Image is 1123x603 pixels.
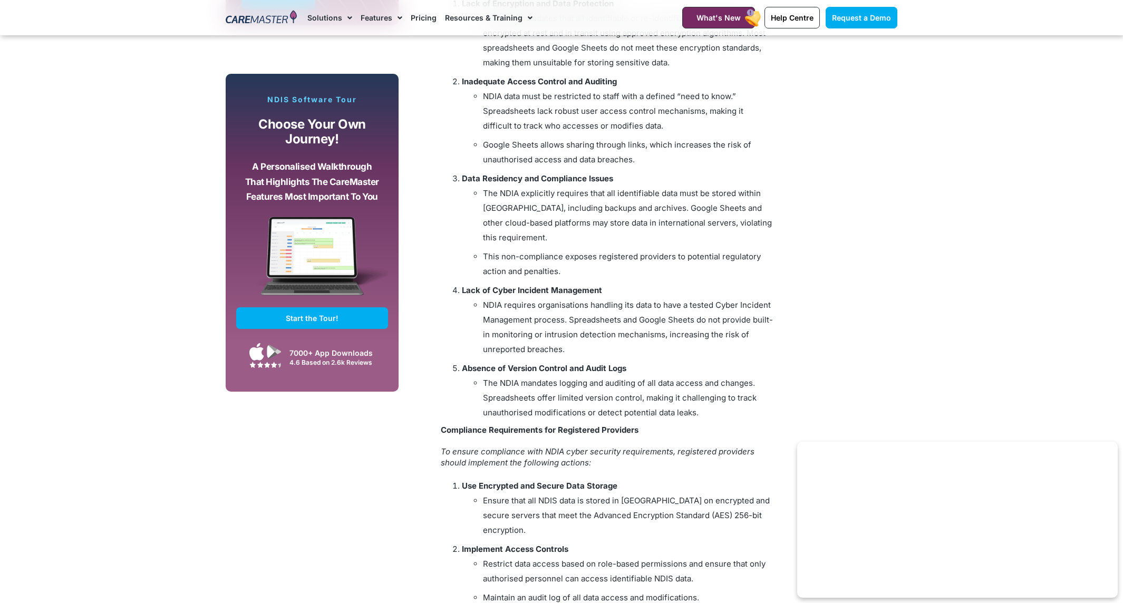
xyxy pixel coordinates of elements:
[483,89,773,133] li: NDIA data must be restricted to staff with a defined “need to know.” Spreadsheets lack robust use...
[483,249,773,279] li: This non-compliance exposes registered providers to potential regulatory action and penalties.
[289,347,383,358] div: 7000+ App Downloads
[483,138,773,167] li: Google Sheets allows sharing through links, which increases the risk of unauthorised access and d...
[483,298,773,357] li: NDIA requires organisations handling its data to have a tested Cyber Incident Management process....
[249,362,281,368] img: Google Play Store App Review Stars
[826,7,897,28] a: Request a Demo
[236,307,388,329] a: Start the Tour!
[244,117,380,147] p: Choose your own journey!
[289,358,383,366] div: 4.6 Based on 2.6k Reviews
[682,7,755,28] a: What's New
[483,186,773,245] li: The NDIA explicitly requires that all identifiable data must be stored within [GEOGRAPHIC_DATA], ...
[236,217,388,307] img: CareMaster Software Mockup on Screen
[441,425,638,435] strong: Compliance Requirements for Registered Providers
[462,76,617,86] strong: Inadequate Access Control and Auditing
[226,10,297,26] img: CareMaster Logo
[462,544,568,554] strong: Implement Access Controls
[462,481,617,491] strong: Use Encrypted and Secure Data Storage
[832,13,891,22] span: Request a Demo
[483,11,773,70] li: The NDIA mandates that all identifiable or re-identifiable data must be encrypted at rest and in ...
[286,314,338,323] span: Start the Tour!
[764,7,820,28] a: Help Centre
[771,13,814,22] span: Help Centre
[267,344,282,359] img: Google Play App Icon
[462,363,626,373] strong: Absence of Version Control and Audit Logs
[462,173,613,183] strong: Data Residency and Compliance Issues
[483,557,773,586] li: Restrict data access based on role-based permissions and ensure that only authorised personnel ca...
[236,95,388,104] p: NDIS Software Tour
[483,376,773,420] li: The NDIA mandates logging and auditing of all data access and changes. Spreadsheets offer limited...
[696,13,741,22] span: What's New
[483,493,773,538] li: Ensure that all NDIS data is stored in [GEOGRAPHIC_DATA] on encrypted and secure servers that mee...
[249,343,264,361] img: Apple App Store Icon
[441,446,754,468] em: To ensure compliance with NDIA cyber security requirements, registered providers should implement...
[244,159,380,205] p: A personalised walkthrough that highlights the CareMaster features most important to you
[462,285,602,295] strong: Lack of Cyber Incident Management
[797,442,1118,598] iframe: Popup CTA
